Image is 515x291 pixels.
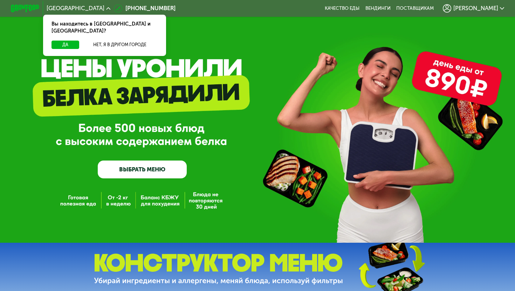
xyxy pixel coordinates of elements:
a: [PHONE_NUMBER] [114,4,176,13]
button: Нет, я в другом городе [82,41,157,49]
a: Вендинги [365,6,391,11]
a: Качество еды [325,6,359,11]
span: [GEOGRAPHIC_DATA] [47,6,104,11]
span: [PERSON_NAME] [453,6,498,11]
button: Да [51,41,79,49]
div: Вы находитесь в [GEOGRAPHIC_DATA] и [GEOGRAPHIC_DATA]? [43,15,166,41]
div: поставщикам [396,6,434,11]
a: ВЫБРАТЬ МЕНЮ [98,161,187,178]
